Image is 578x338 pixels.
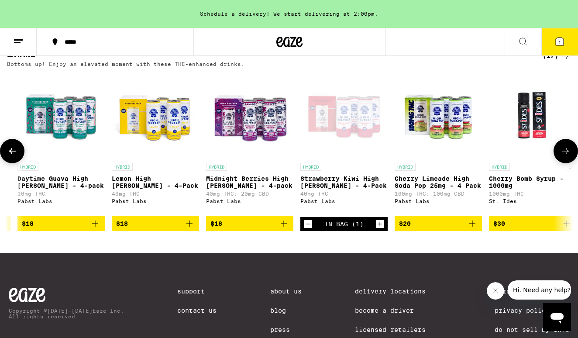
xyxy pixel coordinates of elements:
a: Open page for Strawberry Kiwi High Seltzer - 4-Pack from Pabst Labs [300,71,388,217]
span: $30 [493,220,505,227]
p: Cherry Limeade High Soda Pop 25mg - 4 Pack [395,175,482,189]
span: $18 [22,220,34,227]
p: Strawberry Kiwi High [PERSON_NAME] - 4-Pack [300,175,388,189]
img: Pabst Labs - Daytime Guava High Seltzer - 4-pack [17,71,105,159]
div: Pabst Labs [112,198,199,204]
p: HYBRID [112,163,133,171]
button: 1 [541,28,578,55]
a: Open page for Cherry Bomb Syrup - 1000mg from St. Ides [489,71,576,216]
p: 40mg THC: 20mg CBD [206,191,293,197]
p: 1000mg THC [489,191,576,197]
p: HYBRID [206,163,227,171]
span: $18 [210,220,222,227]
p: 100mg THC: 100mg CBD [395,191,482,197]
button: Add to bag [206,216,293,231]
p: Daytime Guava High [PERSON_NAME] - 4-pack [17,175,105,189]
a: Blog [270,307,302,314]
a: Do Not Sell My Info [495,326,569,333]
a: Open page for Midnight Berries High Seltzer - 4-pack from Pabst Labs [206,71,293,216]
p: HYBRID [395,163,416,171]
img: Pabst Labs - Midnight Berries High Seltzer - 4-pack [206,71,293,159]
a: Contact Us [177,307,217,314]
button: Increment [375,220,384,228]
div: Pabst Labs [395,198,482,204]
a: About Us [270,288,302,295]
p: Cherry Bomb Syrup - 1000mg [489,175,576,189]
iframe: Button to launch messaging window [543,303,571,331]
div: Pabst Labs [17,198,105,204]
p: HYBRID [300,163,321,171]
img: St. Ides - Cherry Bomb Syrup - 1000mg [489,71,576,159]
img: Pabst Labs - Lemon High Seltzer - 4-Pack [112,71,199,159]
iframe: Close message [487,282,504,300]
p: Bottoms up! Enjoy an elevated moment with these THC-enhanced drinks. [7,61,244,67]
p: Copyright © [DATE]-[DATE] Eaze Inc. All rights reserved. [9,308,124,319]
p: 40mg THC [300,191,388,197]
iframe: Message from company [508,280,571,300]
span: 1 [558,40,561,45]
button: Add to bag [17,216,105,231]
p: HYBRID [17,163,38,171]
p: Lemon High [PERSON_NAME] - 4-Pack [112,175,199,189]
a: Licensed Retailers [355,326,441,333]
a: Open page for Lemon High Seltzer - 4-Pack from Pabst Labs [112,71,199,216]
p: HYBRID [489,163,510,171]
p: 10mg THC [17,191,105,197]
div: Pabst Labs [300,198,388,204]
p: 1g [566,163,576,171]
div: Pabst Labs [206,198,293,204]
span: $20 [399,220,411,227]
button: Add to bag [112,216,199,231]
button: Add to bag [395,216,482,231]
a: Open page for Cherry Limeade High Soda Pop 25mg - 4 Pack from Pabst Labs [395,71,482,216]
div: In Bag (1) [324,221,364,228]
a: Support [177,288,217,295]
a: Privacy Policy [495,307,569,314]
button: Add to bag [489,216,576,231]
a: Become a Driver [355,307,441,314]
img: Pabst Labs - Cherry Limeade High Soda Pop 25mg - 4 Pack [395,71,482,159]
span: $18 [116,220,128,227]
button: Decrement [304,220,313,228]
a: Press [270,326,302,333]
div: St. Ides [489,198,576,204]
p: Midnight Berries High [PERSON_NAME] - 4-pack [206,175,293,189]
p: 40mg THC [112,191,199,197]
a: Delivery Locations [355,288,441,295]
a: Open page for Daytime Guava High Seltzer - 4-pack from Pabst Labs [17,71,105,216]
